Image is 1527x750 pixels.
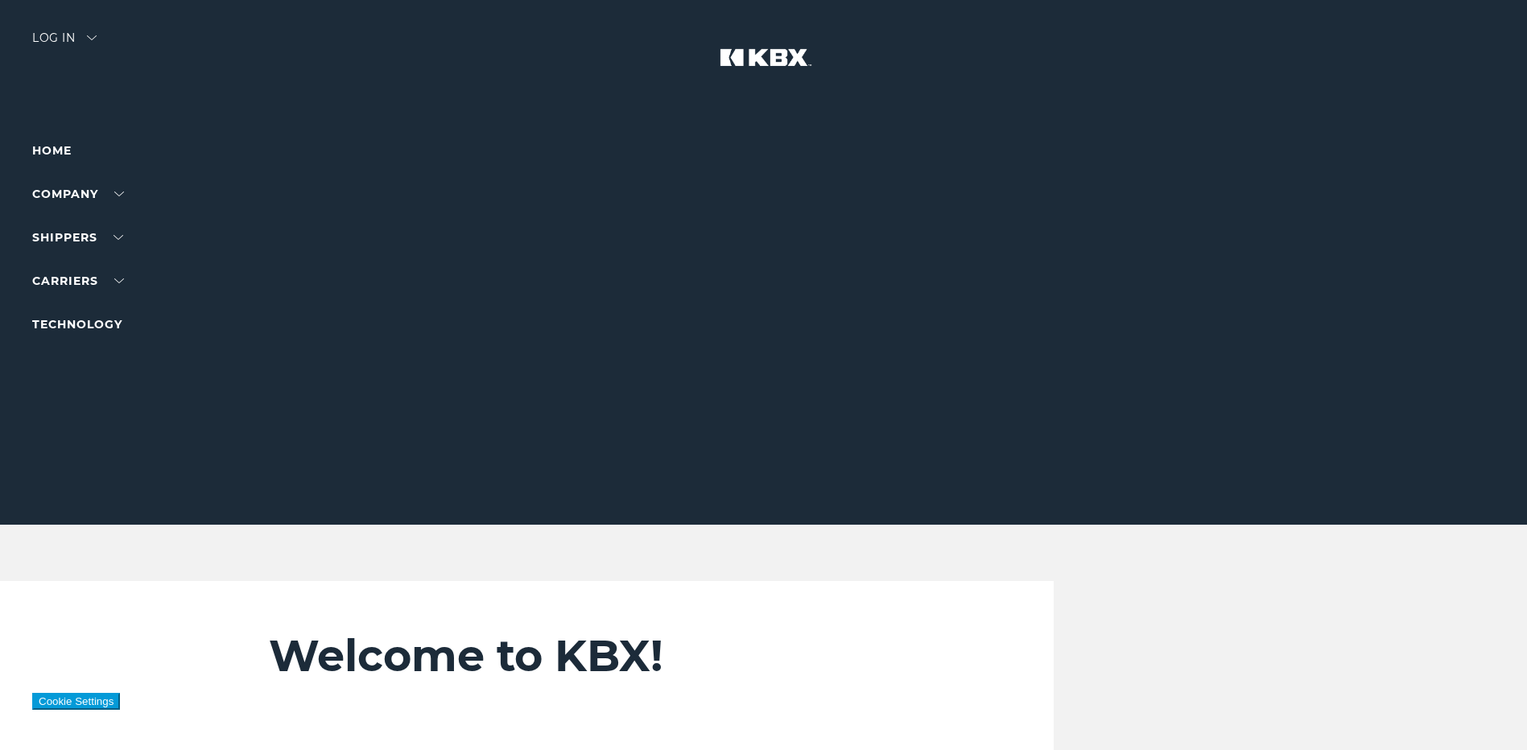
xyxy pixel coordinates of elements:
[32,693,120,710] button: Cookie Settings
[87,35,97,40] img: arrow
[32,32,97,56] div: Log in
[704,32,824,103] img: kbx logo
[32,230,123,245] a: SHIPPERS
[32,274,124,288] a: Carriers
[32,361,137,375] a: RESOURCES
[32,187,124,201] a: Company
[269,629,956,682] h2: Welcome to KBX!
[32,317,122,332] a: Technology
[32,143,72,158] a: Home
